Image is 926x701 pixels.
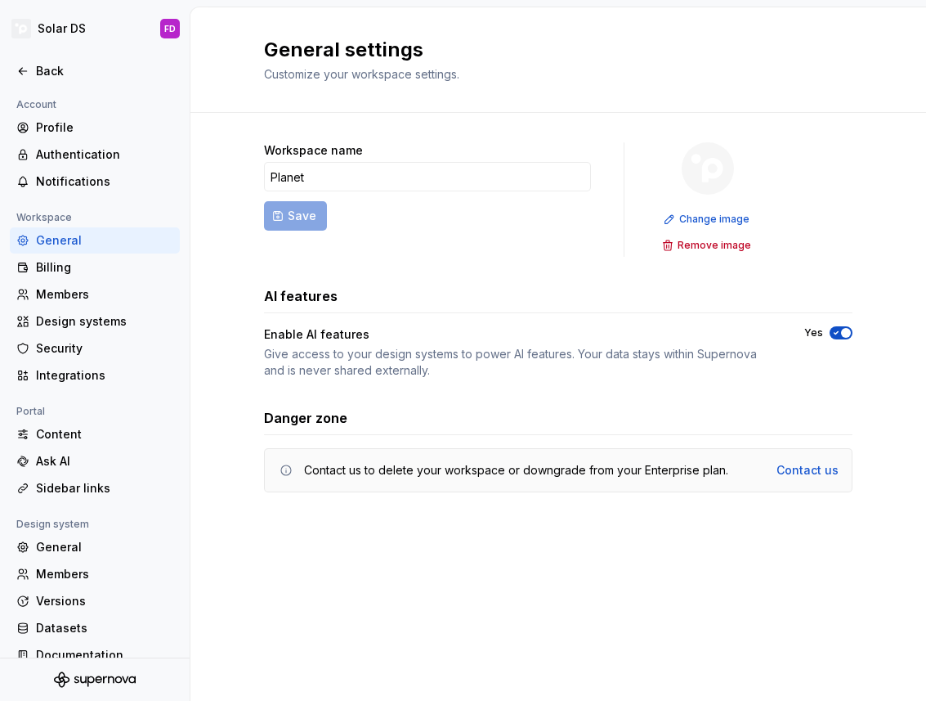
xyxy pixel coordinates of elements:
div: Members [36,286,173,303]
div: Versions [36,593,173,609]
div: Design systems [36,313,173,330]
div: FD [164,22,176,35]
div: Members [36,566,173,582]
h3: Danger zone [264,408,347,428]
a: Documentation [10,642,180,668]
button: Solar DSFD [3,11,186,47]
div: Datasets [36,620,173,636]
div: Notifications [36,173,173,190]
div: Solar DS [38,20,86,37]
img: deb07db6-ec04-4ac8-9ca0-9ed434161f92.png [682,142,734,195]
div: Security [36,340,173,357]
svg: Supernova Logo [54,672,136,688]
div: General [36,232,173,249]
a: Integrations [10,362,180,389]
div: Enable AI features [264,326,775,343]
div: Design system [10,515,96,534]
div: Billing [36,259,173,276]
a: Notifications [10,169,180,195]
a: Sidebar links [10,475,180,501]
label: Yes [804,326,823,339]
a: Profile [10,115,180,141]
div: Ask AI [36,453,173,470]
a: Billing [10,254,180,281]
div: Contact us to delete your workspace or downgrade from your Enterprise plan. [304,462,728,479]
div: General [36,539,173,555]
div: Portal [10,402,51,421]
div: Workspace [10,208,78,227]
div: Sidebar links [36,480,173,497]
a: Versions [10,588,180,614]
span: Change image [679,213,749,226]
button: Change image [659,208,757,231]
a: Back [10,58,180,84]
div: Account [10,95,63,115]
div: Give access to your design systems to power AI features. Your data stays within Supernova and is ... [264,346,775,379]
label: Workspace name [264,142,363,159]
div: Content [36,426,173,443]
div: Integrations [36,367,173,384]
a: Security [10,335,180,362]
span: Customize your workspace settings. [264,67,459,81]
a: Datasets [10,615,180,641]
div: Documentation [36,647,173,663]
a: Design systems [10,308,180,335]
div: Profile [36,119,173,136]
span: Remove image [678,239,751,252]
a: General [10,227,180,254]
h3: AI features [264,286,338,306]
a: Ask AI [10,448,180,474]
img: deb07db6-ec04-4ac8-9ca0-9ed434161f92.png [11,19,31,38]
a: Content [10,421,180,447]
a: Authentication [10,142,180,168]
div: Authentication [36,146,173,163]
a: Members [10,281,180,308]
button: Remove image [657,234,758,257]
h2: General settings [264,37,459,63]
a: General [10,534,180,560]
div: Back [36,63,173,79]
a: Contact us [776,462,839,479]
a: Members [10,561,180,587]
